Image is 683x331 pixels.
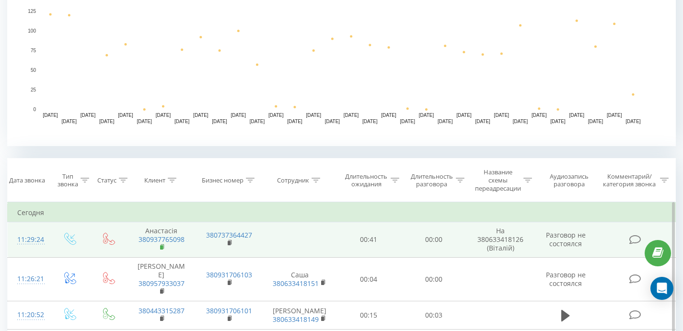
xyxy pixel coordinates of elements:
a: 380937765098 [139,235,185,244]
td: 00:41 [336,222,401,258]
text: [DATE] [438,119,453,124]
div: Бизнес номер [202,176,243,184]
div: Тип звонка [58,172,78,189]
span: Разговор не состоялся [546,270,586,288]
a: 380931706101 [206,306,252,315]
div: Дата звонка [9,176,45,184]
text: [DATE] [231,113,246,118]
text: [DATE] [118,113,133,118]
text: 125 [28,9,36,14]
div: Комментарий/категория звонка [602,172,658,189]
td: 00:03 [401,301,466,329]
text: 75 [31,48,36,53]
td: 00:00 [401,257,466,301]
td: Сегодня [8,203,676,222]
div: 11:20:52 [17,306,40,324]
text: [DATE] [550,119,566,124]
text: [DATE] [569,113,584,118]
td: 00:04 [336,257,401,301]
text: [DATE] [193,113,208,118]
text: [DATE] [381,113,396,118]
text: 25 [31,87,36,92]
td: Саша [263,257,336,301]
span: Разговор не состоялся [546,230,586,248]
text: [DATE] [325,119,340,124]
text: [DATE] [475,119,490,124]
text: [DATE] [268,113,284,118]
text: [DATE] [588,119,603,124]
text: 100 [28,28,36,34]
td: [PERSON_NAME] [127,257,196,301]
div: Статус [97,176,116,184]
div: Аудиозапись разговора [543,172,595,189]
a: 380443315287 [139,306,185,315]
text: [DATE] [212,119,227,124]
a: 380737364427 [206,230,252,240]
td: 00:15 [336,301,401,329]
text: [DATE] [137,119,152,124]
div: Длительность разговора [410,172,453,189]
text: [DATE] [306,113,321,118]
text: [DATE] [156,113,171,118]
div: 11:29:24 [17,230,40,249]
text: [DATE] [456,113,472,118]
text: [DATE] [362,119,378,124]
text: [DATE] [287,119,302,124]
text: [DATE] [250,119,265,124]
td: Анастасія [127,222,196,258]
text: [DATE] [99,119,115,124]
div: Название схемы переадресации [475,168,521,193]
text: [DATE] [625,119,641,124]
text: [DATE] [344,113,359,118]
div: Длительность ожидания [345,172,388,189]
text: [DATE] [419,113,434,118]
text: [DATE] [43,113,58,118]
a: 380931706103 [206,270,252,279]
td: 00:00 [401,222,466,258]
text: [DATE] [532,113,547,118]
text: [DATE] [174,119,190,124]
div: Open Intercom Messenger [650,277,673,300]
a: 380633418149 [273,315,319,324]
text: [DATE] [400,119,416,124]
text: [DATE] [62,119,77,124]
text: [DATE] [607,113,622,118]
td: На 380633418126 (Віталій) [466,222,534,258]
a: 380633418151 [273,279,319,288]
text: 0 [33,107,36,112]
a: 380957933037 [139,279,185,288]
div: 11:26:21 [17,270,40,288]
text: [DATE] [494,113,509,118]
text: 50 [31,68,36,73]
text: [DATE] [513,119,528,124]
td: [PERSON_NAME] [263,301,336,329]
div: Сотрудник [277,176,309,184]
div: Клиент [144,176,165,184]
text: [DATE] [81,113,96,118]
